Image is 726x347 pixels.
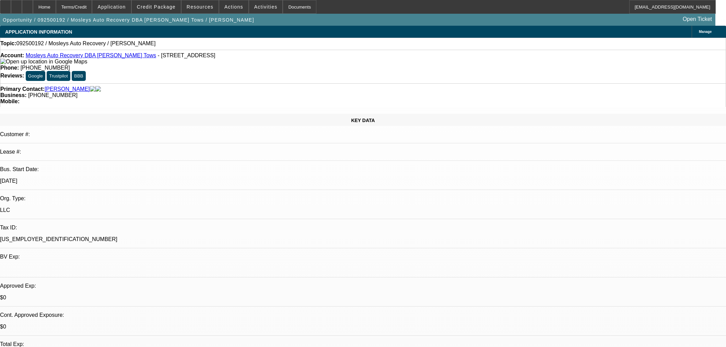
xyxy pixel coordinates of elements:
a: Mosleys Auto Recovery DBA [PERSON_NAME] Tows [26,52,156,58]
button: Resources [181,0,219,13]
strong: Topic: [0,40,16,47]
button: Activities [249,0,283,13]
span: APPLICATION INFORMATION [5,29,72,35]
strong: Reviews: [0,73,24,79]
img: linkedin-icon.png [95,86,101,92]
button: BBB [72,71,86,81]
button: Credit Package [132,0,181,13]
a: [PERSON_NAME] [45,86,90,92]
span: 092500192 / Mosleys Auto Recovery / [PERSON_NAME] [16,40,156,47]
span: Application [97,4,126,10]
img: facebook-icon.png [90,86,95,92]
strong: Mobile: [0,98,20,104]
a: View Google Maps [0,59,87,64]
span: Manage [699,30,712,34]
strong: Business: [0,92,26,98]
span: KEY DATA [351,118,375,123]
button: Trustpilot [47,71,70,81]
span: Actions [224,4,243,10]
strong: Account: [0,52,24,58]
a: Open Ticket [680,13,715,25]
img: Open up location in Google Maps [0,59,87,65]
button: Application [92,0,131,13]
button: Google [26,71,45,81]
span: [PHONE_NUMBER] [28,92,78,98]
span: Credit Package [137,4,176,10]
span: Opportunity / 092500192 / Mosleys Auto Recovery DBA [PERSON_NAME] Tows / [PERSON_NAME] [3,17,254,23]
span: [PHONE_NUMBER] [21,65,70,71]
button: Actions [219,0,248,13]
span: - [STREET_ADDRESS] [158,52,215,58]
strong: Primary Contact: [0,86,45,92]
span: Resources [187,4,213,10]
strong: Phone: [0,65,19,71]
span: Activities [254,4,278,10]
